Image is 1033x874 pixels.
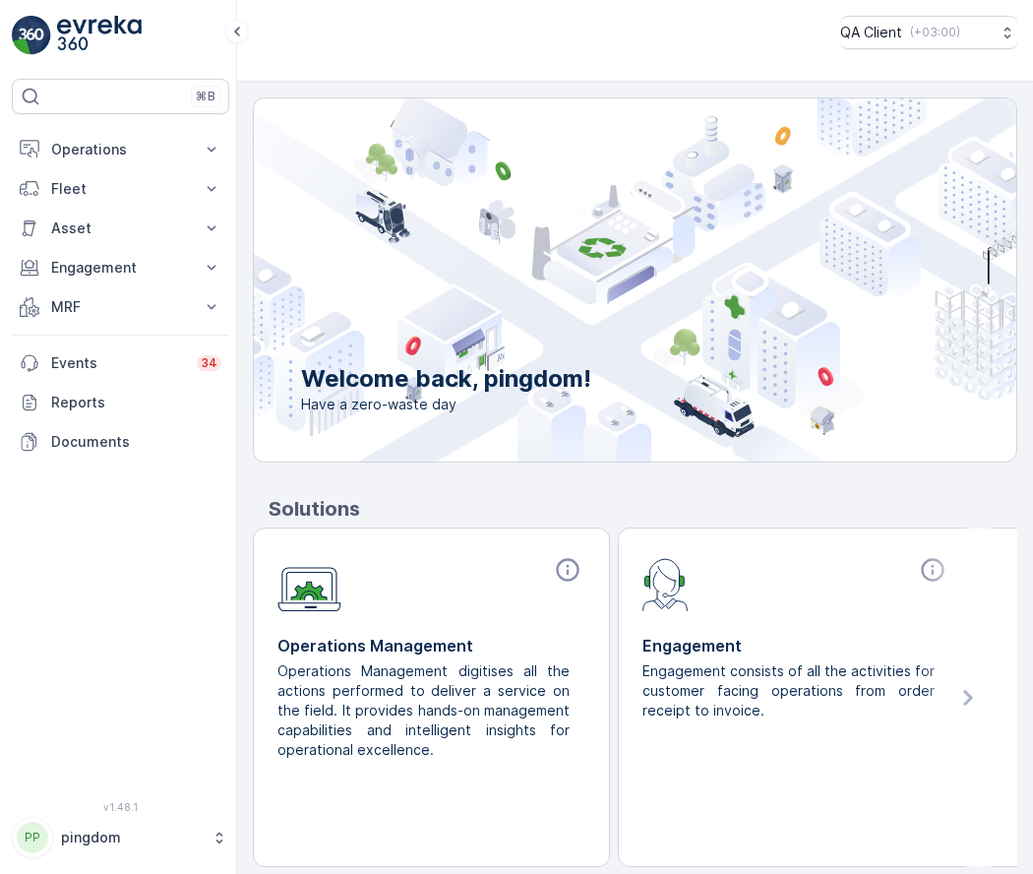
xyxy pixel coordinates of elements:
[196,89,215,104] p: ⌘B
[12,422,229,462] a: Documents
[201,355,217,371] p: 34
[910,25,960,40] p: ( +03:00 )
[51,218,190,238] p: Asset
[301,395,591,414] span: Have a zero-waste day
[840,16,1017,49] button: QA Client(+03:00)
[51,353,185,373] p: Events
[51,179,190,199] p: Fleet
[51,393,221,412] p: Reports
[51,432,221,452] p: Documents
[12,209,229,248] button: Asset
[277,556,341,612] img: module-icon
[301,363,591,395] p: Welcome back, pingdom!
[12,343,229,383] a: Events34
[12,248,229,287] button: Engagement
[12,817,229,858] button: PPpingdom
[51,140,190,159] p: Operations
[12,16,51,55] img: logo
[642,661,935,720] p: Engagement consists of all the activities for customer facing operations from order receipt to in...
[51,297,190,317] p: MRF
[840,23,902,42] p: QA Client
[12,801,229,813] span: v 1.48.1
[61,828,202,847] p: pingdom
[642,556,689,611] img: module-icon
[642,634,950,657] p: Engagement
[165,98,1016,462] img: city illustration
[12,383,229,422] a: Reports
[277,661,570,760] p: Operations Management digitises all the actions performed to deliver a service on the field. It p...
[51,258,190,278] p: Engagement
[12,169,229,209] button: Fleet
[269,494,1017,524] p: Solutions
[12,130,229,169] button: Operations
[277,634,585,657] p: Operations Management
[17,822,48,853] div: PP
[57,16,142,55] img: logo_light-DOdMpM7g.png
[12,287,229,327] button: MRF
